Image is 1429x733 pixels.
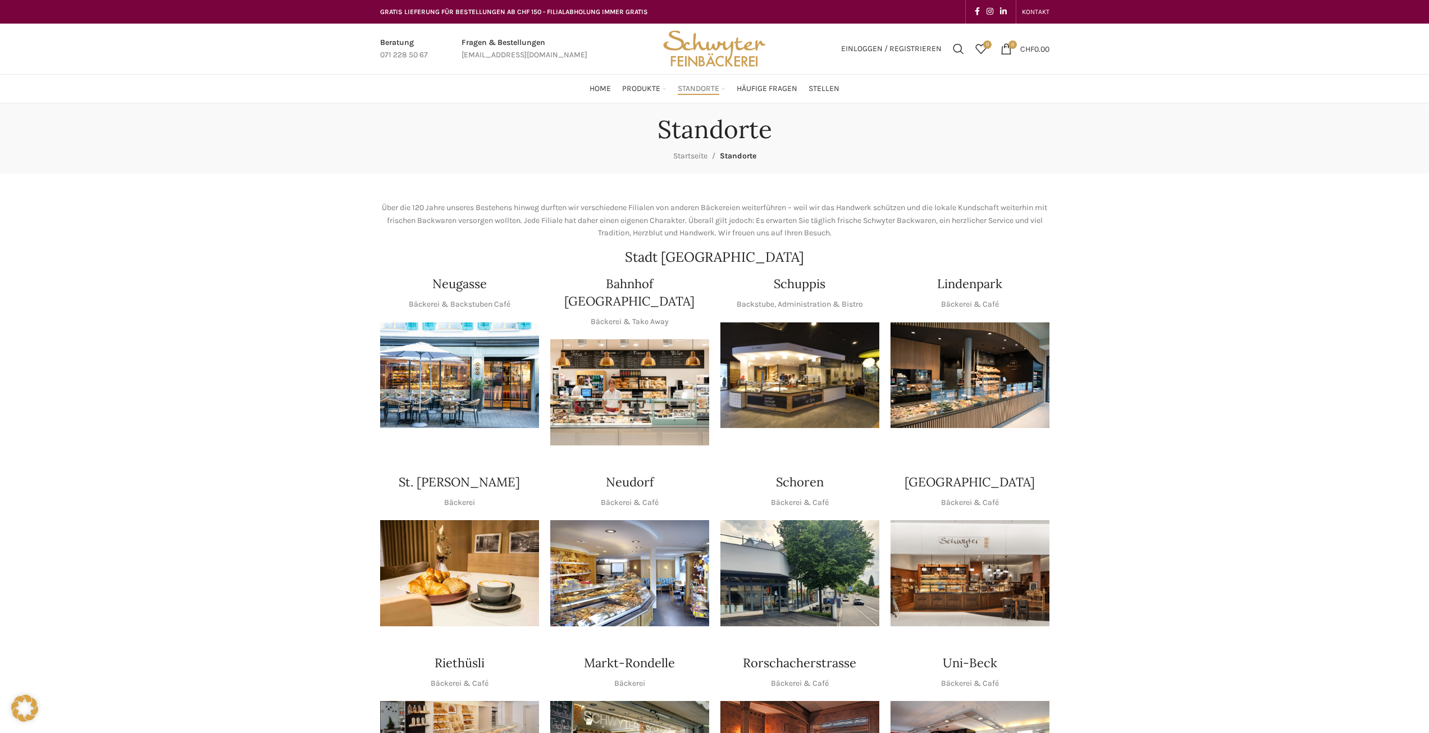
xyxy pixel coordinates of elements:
[584,654,675,672] h4: Markt-Rondelle
[720,151,756,161] span: Standorte
[591,316,669,328] p: Bäckerei & Take Away
[550,520,709,626] img: Neudorf_1
[659,43,769,53] a: Site logo
[720,322,879,429] div: 1 / 1
[380,251,1049,264] h2: Stadt [GEOGRAPHIC_DATA]
[841,45,942,53] span: Einloggen / Registrieren
[606,474,654,491] h4: Neudorf
[970,38,992,60] a: 0
[1022,8,1049,16] span: KONTAKT
[380,8,648,16] span: GRATIS LIEFERUNG FÜR BESTELLUNGEN AB CHF 150 - FILIALABHOLUNG IMMER GRATIS
[891,322,1049,429] img: 017-e1571925257345
[774,275,825,293] h4: Schuppis
[891,322,1049,429] div: 1 / 1
[590,78,611,100] a: Home
[431,677,488,690] p: Bäckerei & Café
[380,202,1049,239] p: Über die 120 Jahre unseres Bestehens hinweg durften wir verschiedene Filialen von anderen Bäckere...
[444,497,475,509] p: Bäckerei
[905,474,1035,491] h4: [GEOGRAPHIC_DATA]
[658,115,772,144] h1: Standorte
[550,339,709,445] img: Bahnhof St. Gallen
[462,37,587,62] a: Infobox link
[601,497,659,509] p: Bäckerei & Café
[622,78,666,100] a: Produkte
[409,298,510,311] p: Bäckerei & Backstuben Café
[737,298,863,311] p: Backstube, Administration & Bistro
[941,677,999,690] p: Bäckerei & Café
[1020,44,1049,53] bdi: 0.00
[435,654,485,672] h4: Riethüsli
[743,654,856,672] h4: Rorschacherstrasse
[380,520,539,626] img: schwyter-23
[550,520,709,626] div: 1 / 1
[995,38,1055,60] a: 0 CHF0.00
[720,520,879,626] div: 1 / 1
[1022,1,1049,23] a: KONTAKT
[941,497,999,509] p: Bäckerei & Café
[380,37,428,62] a: Infobox link
[941,298,999,311] p: Bäckerei & Café
[836,38,947,60] a: Einloggen / Registrieren
[1016,1,1055,23] div: Secondary navigation
[432,275,487,293] h4: Neugasse
[380,520,539,626] div: 1 / 1
[737,78,797,100] a: Häufige Fragen
[375,78,1055,100] div: Main navigation
[622,84,660,94] span: Produkte
[943,654,997,672] h4: Uni-Beck
[971,4,983,20] a: Facebook social link
[947,38,970,60] a: Suchen
[380,322,539,429] div: 1 / 1
[771,497,829,509] p: Bäckerei & Café
[776,474,824,491] h4: Schoren
[737,84,797,94] span: Häufige Fragen
[673,151,707,161] a: Startseite
[970,38,992,60] div: Meine Wunschliste
[380,322,539,429] img: Neugasse
[659,24,769,74] img: Bäckerei Schwyter
[590,84,611,94] span: Home
[997,4,1010,20] a: Linkedin social link
[891,520,1049,626] div: 1 / 1
[720,322,879,429] img: 150130-Schwyter-013
[550,339,709,445] div: 1 / 1
[1020,44,1034,53] span: CHF
[891,520,1049,626] img: Schwyter-1800x900
[983,40,992,49] span: 0
[983,4,997,20] a: Instagram social link
[809,84,839,94] span: Stellen
[614,677,645,690] p: Bäckerei
[720,520,879,626] img: 0842cc03-b884-43c1-a0c9-0889ef9087d6 copy
[771,677,829,690] p: Bäckerei & Café
[678,78,725,100] a: Standorte
[937,275,1002,293] h4: Lindenpark
[550,275,709,310] h4: Bahnhof [GEOGRAPHIC_DATA]
[1008,40,1017,49] span: 0
[399,474,520,491] h4: St. [PERSON_NAME]
[678,84,719,94] span: Standorte
[809,78,839,100] a: Stellen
